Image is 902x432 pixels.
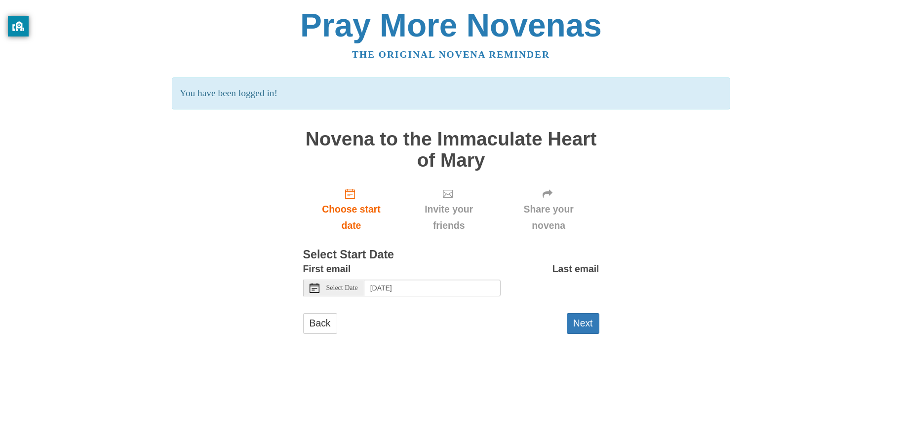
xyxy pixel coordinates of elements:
span: Choose start date [313,201,390,234]
h3: Select Start Date [303,249,599,261]
a: Back [303,313,337,333]
div: Click "Next" to confirm your start date first. [498,180,599,239]
span: Select Date [326,285,358,291]
span: Share your novena [508,201,589,234]
p: You have been logged in! [172,77,730,109]
a: Choose start date [303,180,400,239]
label: First email [303,261,351,277]
button: privacy banner [8,16,29,36]
a: The original novena reminder [352,49,550,60]
a: Pray More Novenas [300,7,602,43]
h1: Novena to the Immaculate Heart of Mary [303,129,599,171]
span: Invite your friends [409,201,488,234]
div: Click "Next" to confirm your start date first. [399,180,498,239]
button: Next [567,313,599,333]
label: Last email [552,261,599,277]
